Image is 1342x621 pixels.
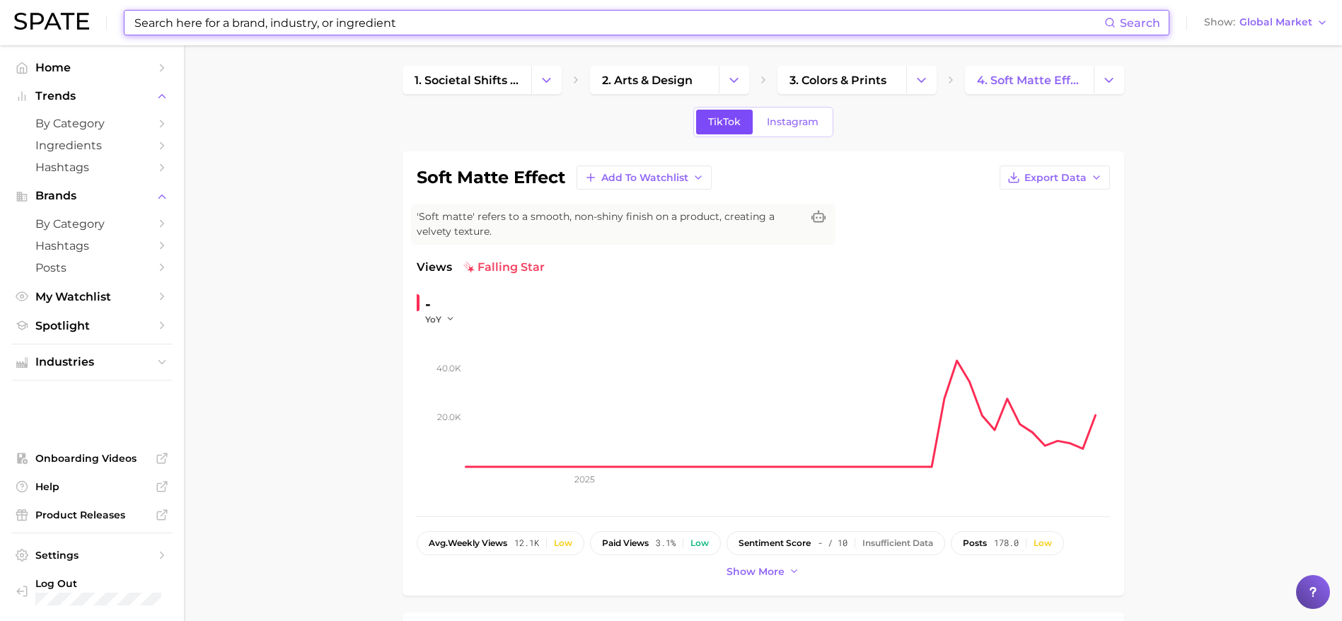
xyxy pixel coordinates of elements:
[417,531,584,555] button: avg.weekly views12.1kLow
[727,566,785,578] span: Show more
[777,66,906,94] a: 3. colors & prints
[417,259,452,276] span: Views
[35,480,149,493] span: Help
[1239,18,1312,26] span: Global Market
[11,504,173,526] a: Product Releases
[965,66,1094,94] a: 4. soft matte effect
[11,257,173,279] a: Posts
[11,352,173,373] button: Industries
[35,290,149,303] span: My Watchlist
[35,239,149,253] span: Hashtags
[554,538,572,548] div: Low
[417,209,802,239] span: 'Soft matte' refers to a smooth, non-shiny finish on a product, creating a velvety texture.
[601,172,688,184] span: Add to Watchlist
[602,538,649,548] span: paid views
[719,66,749,94] button: Change Category
[531,66,562,94] button: Change Category
[994,538,1019,548] span: 178.0
[11,213,173,235] a: by Category
[11,573,173,610] a: Log out. Currently logged in with e-mail saracespedes@belcorp.biz.
[437,412,461,422] tspan: 20.0k
[1204,18,1235,26] span: Show
[1000,166,1110,190] button: Export Data
[11,112,173,134] a: by Category
[906,66,937,94] button: Change Category
[977,74,1082,87] span: 4. soft matte effect
[739,538,811,548] span: sentiment score
[1094,66,1124,94] button: Change Category
[35,139,149,152] span: Ingredients
[590,531,721,555] button: paid views3.1%Low
[690,538,709,548] div: Low
[425,293,465,315] div: -
[35,356,149,368] span: Industries
[35,61,149,74] span: Home
[1120,16,1160,30] span: Search
[11,134,173,156] a: Ingredients
[1034,538,1052,548] div: Low
[35,161,149,174] span: Hashtags
[789,74,886,87] span: 3. colors & prints
[14,13,89,30] img: SPATE
[514,538,539,548] span: 12.1k
[656,538,676,548] span: 3.1%
[11,235,173,257] a: Hashtags
[35,190,149,202] span: Brands
[463,259,545,276] span: falling star
[723,562,804,581] button: Show more
[574,474,595,484] tspan: 2025
[35,261,149,274] span: Posts
[11,286,173,308] a: My Watchlist
[417,169,565,186] h1: soft matte effect
[429,538,507,548] span: weekly views
[951,531,1064,555] button: posts178.0Low
[429,538,448,548] abbr: average
[755,110,831,134] a: Instagram
[577,166,712,190] button: Add to Watchlist
[11,185,173,207] button: Brands
[436,362,461,373] tspan: 40.0k
[35,90,149,103] span: Trends
[35,217,149,231] span: by Category
[1024,172,1087,184] span: Export Data
[425,313,456,325] button: YoY
[862,538,933,548] div: Insufficient Data
[35,319,149,332] span: Spotlight
[35,509,149,521] span: Product Releases
[403,66,531,94] a: 1. societal shifts & culture
[35,117,149,130] span: by Category
[696,110,753,134] a: TikTok
[11,156,173,178] a: Hashtags
[11,476,173,497] a: Help
[767,116,818,128] span: Instagram
[818,538,848,548] span: - / 10
[415,74,519,87] span: 1. societal shifts & culture
[11,448,173,469] a: Onboarding Videos
[602,74,693,87] span: 2. arts & design
[11,315,173,337] a: Spotlight
[11,545,173,566] a: Settings
[11,57,173,79] a: Home
[11,86,173,107] button: Trends
[1201,13,1331,32] button: ShowGlobal Market
[425,313,441,325] span: YoY
[35,549,149,562] span: Settings
[963,538,987,548] span: posts
[708,116,741,128] span: TikTok
[35,452,149,465] span: Onboarding Videos
[133,11,1104,35] input: Search here for a brand, industry, or ingredient
[463,262,475,273] img: falling star
[35,577,166,590] span: Log Out
[590,66,719,94] a: 2. arts & design
[727,531,945,555] button: sentiment score- / 10Insufficient Data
